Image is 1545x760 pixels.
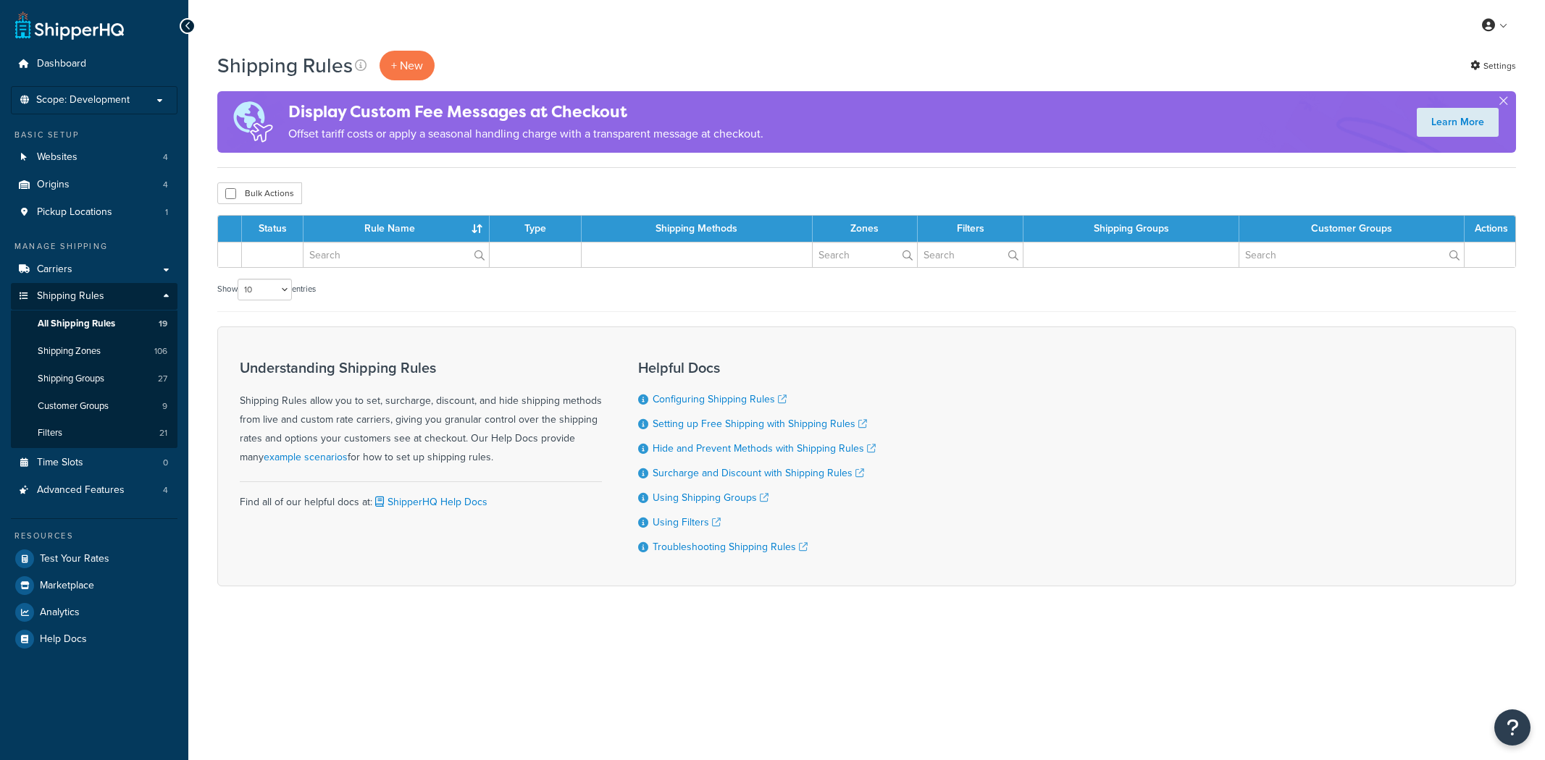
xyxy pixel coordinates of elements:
[288,124,763,144] p: Offset tariff costs or apply a seasonal handling charge with a transparent message at checkout.
[11,311,177,337] a: All Shipping Rules 19
[490,216,582,242] th: Type
[11,144,177,171] li: Websites
[217,91,288,153] img: duties-banner-06bc72dcb5fe05cb3f9472aba00be2ae8eb53ab6f0d8bb03d382ba314ac3c341.png
[288,100,763,124] h4: Display Custom Fee Messages at Checkout
[37,179,70,191] span: Origins
[653,441,876,456] a: Hide and Prevent Methods with Shipping Rules
[238,279,292,300] select: Showentries
[11,129,177,141] div: Basic Setup
[11,573,177,599] a: Marketplace
[11,199,177,226] a: Pickup Locations 1
[11,393,177,420] a: Customer Groups 9
[37,263,72,276] span: Carriers
[653,416,867,431] a: Setting up Free Shipping with Shipping Rules
[40,607,80,619] span: Analytics
[918,216,1023,242] th: Filters
[1470,56,1516,76] a: Settings
[37,58,86,70] span: Dashboard
[582,216,813,242] th: Shipping Methods
[813,216,918,242] th: Zones
[11,599,177,625] a: Analytics
[15,11,124,40] a: ShipperHQ Home
[11,420,177,447] a: Filters 21
[918,242,1023,267] input: Search
[37,206,112,219] span: Pickup Locations
[11,338,177,365] li: Shipping Zones
[165,206,168,219] span: 1
[653,392,787,407] a: Configuring Shipping Rules
[1417,108,1499,137] a: Learn More
[242,216,303,242] th: Status
[11,530,177,542] div: Resources
[264,449,348,465] a: example scenarios
[163,484,168,497] span: 4
[11,172,177,198] li: Origins
[11,420,177,447] li: Filters
[11,51,177,77] a: Dashboard
[11,449,177,476] li: Time Slots
[154,345,167,358] span: 106
[1239,216,1465,242] th: Customer Groups
[11,240,177,253] div: Manage Shipping
[11,283,177,448] li: Shipping Rules
[37,457,83,469] span: Time Slots
[11,172,177,198] a: Origins 4
[1023,216,1239,242] th: Shipping Groups
[11,256,177,283] a: Carriers
[217,279,316,300] label: Show entries
[38,400,109,413] span: Customer Groups
[1494,709,1531,746] button: Open Resource Center
[162,400,167,413] span: 9
[37,484,125,497] span: Advanced Features
[11,393,177,420] li: Customer Groups
[11,199,177,226] li: Pickup Locations
[159,427,167,439] span: 21
[653,539,808,554] a: Troubleshooting Shipping Rules
[11,366,177,392] li: Shipping Groups
[38,318,115,330] span: All Shipping Rules
[11,311,177,337] li: All Shipping Rules
[38,373,104,385] span: Shipping Groups
[372,494,487,510] a: ShipperHQ Help Docs
[11,626,177,652] a: Help Docs
[11,477,177,504] a: Advanced Features 4
[217,51,353,80] h1: Shipping Rules
[40,580,94,592] span: Marketplace
[380,51,435,80] p: + New
[158,373,167,385] span: 27
[40,553,109,565] span: Test Your Rates
[240,360,602,467] div: Shipping Rules allow you to set, surcharge, discount, and hide shipping methods from live and cus...
[40,633,87,646] span: Help Docs
[1239,242,1464,267] input: Search
[638,360,876,376] h3: Helpful Docs
[653,515,721,530] a: Using Filters
[11,477,177,504] li: Advanced Features
[163,151,168,164] span: 4
[1465,216,1515,242] th: Actions
[217,182,302,204] button: Bulk Actions
[303,242,489,267] input: Search
[240,481,602,512] div: Find all of our helpful docs at:
[653,465,864,481] a: Surcharge and Discount with Shipping Rules
[159,318,167,330] span: 19
[38,427,62,439] span: Filters
[11,144,177,171] a: Websites 4
[163,457,168,469] span: 0
[37,151,78,164] span: Websites
[11,546,177,572] a: Test Your Rates
[240,360,602,376] h3: Understanding Shipping Rules
[11,449,177,476] a: Time Slots 0
[11,366,177,392] a: Shipping Groups 27
[11,283,177,310] a: Shipping Rules
[38,345,101,358] span: Shipping Zones
[303,216,490,242] th: Rule Name
[11,338,177,365] a: Shipping Zones 106
[813,242,918,267] input: Search
[163,179,168,191] span: 4
[37,290,104,303] span: Shipping Rules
